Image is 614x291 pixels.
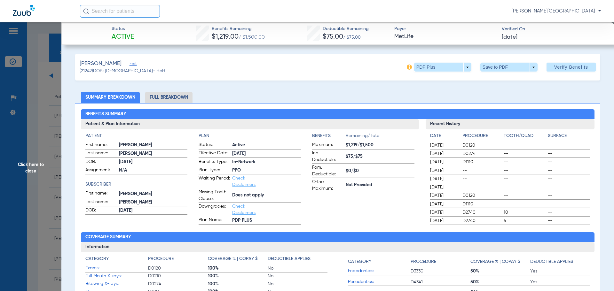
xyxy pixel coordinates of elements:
[268,281,327,287] span: No
[502,26,604,33] span: Verified On
[430,218,457,224] span: [DATE]
[411,279,470,285] span: D4341
[119,199,188,206] span: [PERSON_NAME]
[504,209,546,216] span: 10
[530,268,590,274] span: Yes
[462,142,501,149] span: D0120
[312,164,343,178] span: Fam. Deductible:
[504,133,546,139] h4: Tooth/Quad
[548,150,590,157] span: --
[504,184,546,190] span: --
[85,181,188,188] h4: Subscriber
[462,209,501,216] span: D2740
[554,65,588,70] span: Verify Benefits
[462,133,501,139] h4: Procedure
[13,5,35,16] img: Zuub Logo
[548,142,590,149] span: --
[119,207,188,214] span: [DATE]
[548,218,590,224] span: --
[462,167,501,174] span: --
[312,179,343,192] span: Ortho Maximum:
[232,217,301,224] span: PDP PLUS
[81,242,595,252] h3: Information
[80,60,122,68] span: [PERSON_NAME]
[81,232,595,242] h2: Coverage Summary
[504,150,546,157] span: --
[394,26,496,32] span: Payer
[504,192,546,199] span: --
[548,184,590,190] span: --
[208,273,268,279] span: 100%
[504,218,546,224] span: 6
[430,159,457,165] span: [DATE]
[119,142,188,149] span: [PERSON_NAME]
[148,281,208,287] span: D0274
[85,167,117,174] span: Assignment:
[343,35,361,40] span: / $75.00
[504,167,546,174] span: --
[548,192,590,199] span: --
[239,35,265,40] span: / $1,500.00
[208,281,268,287] span: 100%
[348,256,411,267] app-breakdown-title: Category
[80,68,165,74] span: (21242) DOB: [DEMOGRAPHIC_DATA] - HoH
[85,142,117,149] span: First name:
[145,92,193,103] li: Full Breakdown
[85,190,117,198] span: First name:
[346,133,414,142] span: Remaining/Total
[81,109,595,119] h2: Benefits Summary
[85,280,148,287] span: Bitewing X-rays:
[119,191,188,197] span: [PERSON_NAME]
[548,209,590,216] span: --
[232,176,256,187] a: Check Disclaimers
[394,33,496,41] span: MetLife
[81,92,140,103] li: Summary Breakdown
[85,150,117,157] span: Last name:
[85,158,117,166] span: DOB:
[83,8,89,14] img: Search Icon
[470,258,520,265] h4: Coverage % | Copay $
[312,142,343,149] span: Maximum:
[85,133,188,139] h4: Patient
[548,167,590,174] span: --
[430,209,457,216] span: [DATE]
[80,5,160,18] input: Search for patients
[430,192,457,199] span: [DATE]
[430,133,457,139] h4: Date
[346,153,414,160] span: $75/$75
[426,119,595,129] h3: Recent History
[268,265,327,272] span: No
[148,273,208,279] span: D0210
[480,63,538,72] button: Save to PDF
[199,142,230,149] span: Status:
[548,133,590,142] app-breakdown-title: Surface
[548,201,590,207] span: --
[199,175,230,188] span: Waiting Period:
[199,189,230,202] span: Missing Tooth Clause:
[312,133,346,139] h4: Benefits
[348,268,411,274] span: Endodontics:
[504,133,546,142] app-breakdown-title: Tooth/Quad
[148,256,174,262] h4: Procedure
[232,142,301,149] span: Active
[462,150,501,157] span: D0274
[414,63,471,72] button: PDP Plus
[430,167,457,174] span: [DATE]
[470,279,530,285] span: 50%
[85,207,117,215] span: DOB:
[348,258,371,265] h4: Category
[208,265,268,272] span: 100%
[85,273,148,280] span: Full Mouth X-rays:
[346,168,414,174] span: $0/$0
[346,182,414,188] span: Not Provided
[312,133,346,142] app-breakdown-title: Benefits
[470,256,530,267] app-breakdown-title: Coverage % | Copay $
[148,256,208,264] app-breakdown-title: Procedure
[547,63,596,72] button: Verify Benefits
[119,159,188,165] span: [DATE]
[199,158,230,166] span: Benefits Type:
[199,217,230,224] span: Plan Name:
[312,150,343,163] span: Ind. Deductible:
